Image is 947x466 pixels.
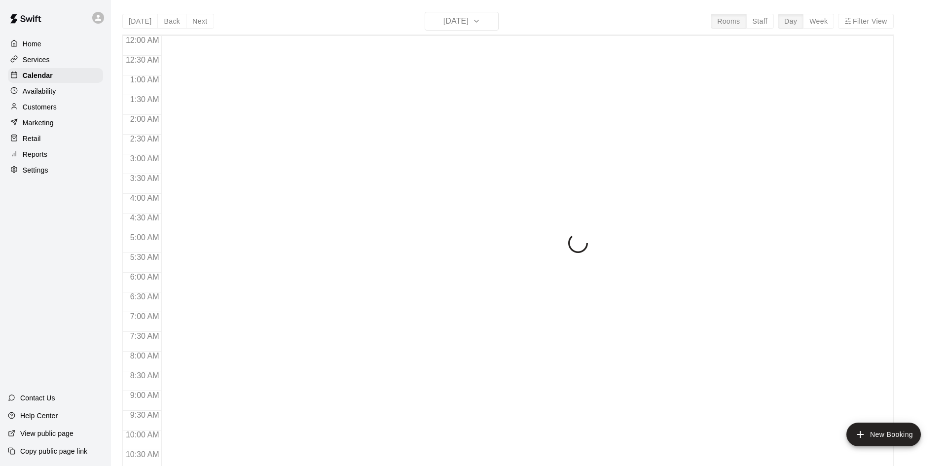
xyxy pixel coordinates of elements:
[23,165,48,175] p: Settings
[128,214,162,222] span: 4:30 AM
[128,75,162,84] span: 1:00 AM
[8,163,103,178] a: Settings
[123,56,162,64] span: 12:30 AM
[23,149,47,159] p: Reports
[128,312,162,321] span: 7:00 AM
[8,100,103,114] a: Customers
[128,174,162,182] span: 3:30 AM
[128,115,162,123] span: 2:00 AM
[123,430,162,439] span: 10:00 AM
[128,233,162,242] span: 5:00 AM
[20,429,73,438] p: View public page
[128,253,162,261] span: 5:30 AM
[128,154,162,163] span: 3:00 AM
[8,52,103,67] a: Services
[128,95,162,104] span: 1:30 AM
[23,134,41,143] p: Retail
[8,131,103,146] a: Retail
[123,450,162,459] span: 10:30 AM
[123,36,162,44] span: 12:00 AM
[8,36,103,51] a: Home
[128,273,162,281] span: 6:00 AM
[8,147,103,162] a: Reports
[23,86,56,96] p: Availability
[128,371,162,380] span: 8:30 AM
[8,68,103,83] a: Calendar
[23,71,53,80] p: Calendar
[20,411,58,421] p: Help Center
[23,118,54,128] p: Marketing
[128,292,162,301] span: 6:30 AM
[846,423,921,446] button: add
[23,39,41,49] p: Home
[128,391,162,399] span: 9:00 AM
[8,115,103,130] a: Marketing
[20,446,87,456] p: Copy public page link
[8,84,103,99] a: Availability
[23,55,50,65] p: Services
[20,393,55,403] p: Contact Us
[128,194,162,202] span: 4:00 AM
[23,102,57,112] p: Customers
[128,332,162,340] span: 7:30 AM
[128,411,162,419] span: 9:30 AM
[128,352,162,360] span: 8:00 AM
[128,135,162,143] span: 2:30 AM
